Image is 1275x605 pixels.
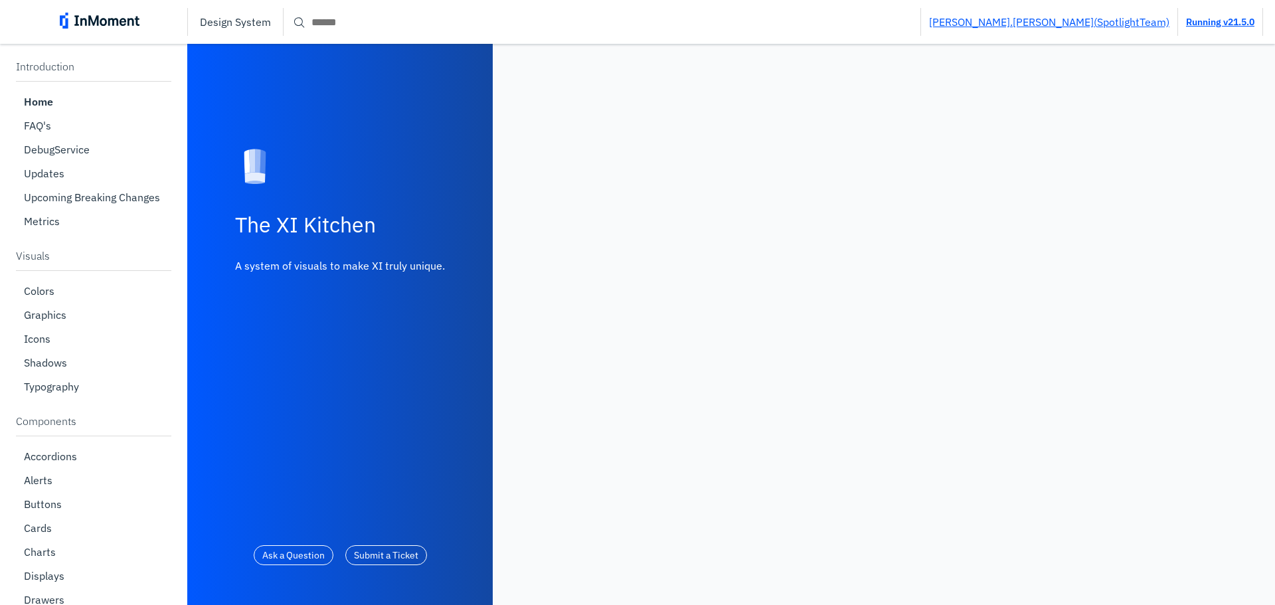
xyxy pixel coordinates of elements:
p: Colors [24,284,54,298]
p: Shadows [24,356,67,369]
b: Home [24,95,53,108]
p: DebugService [24,143,90,156]
p: Updates [24,167,64,180]
input: Search [284,10,920,34]
p: Cards [24,521,52,535]
h2: The XI Kitchen [235,211,445,239]
p: Alerts [24,474,52,487]
p: Upcoming Breaking Changes [24,191,160,204]
p: A system of visuals to make XI truly unique. [235,259,445,272]
p: FAQ's [24,119,51,132]
p: Accordions [24,450,77,463]
p: Displays [24,569,64,582]
p: Design System [200,15,271,29]
p: Charts [24,545,56,559]
pre: Ask a Question [262,550,325,561]
button: Submit a Ticket [345,545,427,565]
p: Typography [24,380,79,393]
p: Buttons [24,497,62,511]
a: [PERSON_NAME].[PERSON_NAME](SpotlightTeam) [929,15,1169,29]
p: Icons [24,332,50,345]
a: Running v21.5.0 [1186,16,1254,28]
pre: Submit a Ticket [354,550,418,561]
p: Graphics [24,308,66,321]
img: inmoment_main_full_color [60,13,139,29]
p: Components [16,414,171,428]
p: Visuals [16,249,171,262]
span: search icon [292,14,307,30]
img: kitchen [235,147,275,187]
button: Ask a Question [254,545,333,565]
p: Metrics [24,215,60,228]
